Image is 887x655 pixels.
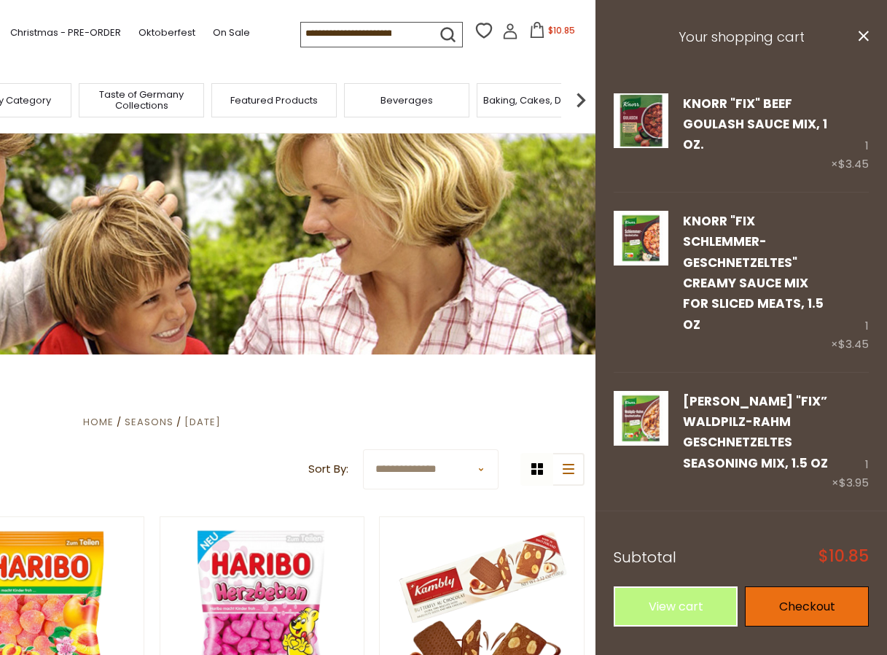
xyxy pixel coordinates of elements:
[831,211,869,354] div: 1 ×
[10,25,121,41] a: Christmas - PRE-ORDER
[818,549,869,565] span: $10.85
[125,415,173,429] a: Seasons
[614,391,668,492] a: Knorr Waldpilz-Rahm Geschnetzeltes
[683,212,824,333] a: Knorr "Fix Schlemmer-Geschnetzeltes" Creamy Sauce Mix for Sliced Meats, 1.5 oz
[548,24,575,36] span: $10.85
[213,25,250,41] a: On Sale
[683,95,827,154] a: Knorr "Fix" Beef Goulash Sauce Mix, 1 oz.
[614,93,668,148] img: Knorr Goulash Sauce Mix
[521,22,583,44] button: $10.85
[839,475,869,490] span: $3.95
[831,93,869,174] div: 1 ×
[614,586,738,627] a: View cart
[745,586,869,627] a: Checkout
[566,85,595,115] img: next arrow
[230,95,318,106] a: Featured Products
[832,391,869,492] div: 1 ×
[83,415,114,429] a: Home
[138,25,195,41] a: Oktoberfest
[614,547,676,567] span: Subtotal
[614,391,668,446] img: Knorr Waldpilz-Rahm Geschnetzeltes
[838,156,869,171] span: $3.45
[380,95,433,106] a: Beverages
[308,460,348,478] label: Sort By:
[614,211,668,354] a: Knorr Schlemmer-Geschnetzeltes
[683,392,828,472] a: [PERSON_NAME] "Fix” Waldpilz-Rahm Geschnetzeltes Seasoning Mix, 1.5 oz
[184,415,221,429] a: [DATE]
[83,89,200,111] a: Taste of Germany Collections
[483,95,596,106] a: Baking, Cakes, Desserts
[614,93,668,174] a: Knorr Goulash Sauce Mix
[614,211,668,266] img: Knorr Schlemmer-Geschnetzeltes
[838,336,869,352] span: $3.45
